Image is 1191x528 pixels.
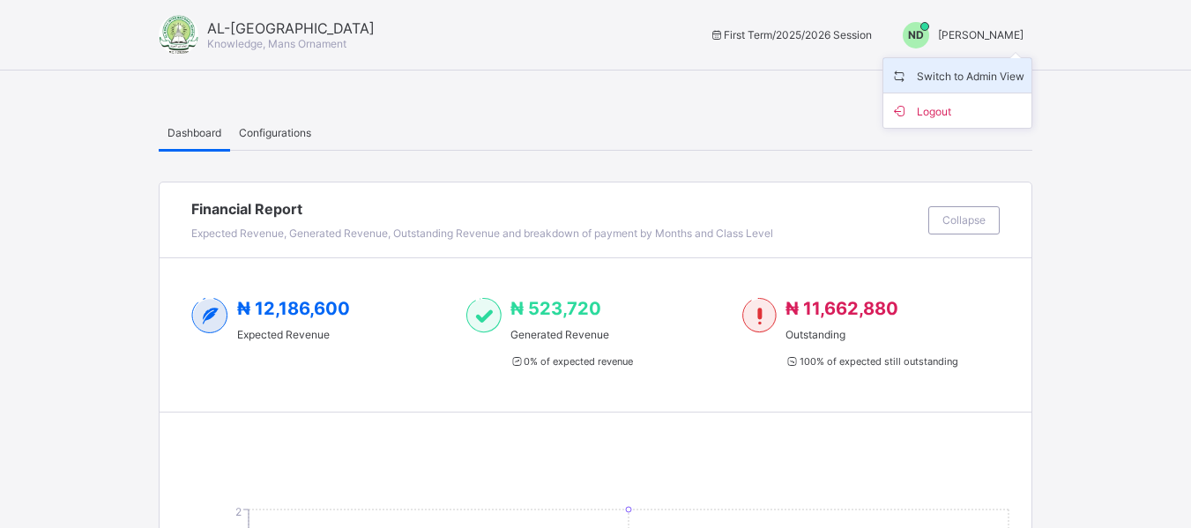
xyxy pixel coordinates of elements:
[908,28,924,41] span: ND
[742,298,777,333] img: outstanding-1.146d663e52f09953f639664a84e30106.svg
[785,298,898,319] span: ₦ 11,662,880
[466,298,501,333] img: paid-1.3eb1404cbcb1d3b736510a26bbfa3ccb.svg
[191,298,228,333] img: expected-2.4343d3e9d0c965b919479240f3db56ac.svg
[709,28,872,41] span: session/term information
[890,100,1024,121] span: Logout
[167,126,221,139] span: Dashboard
[510,298,601,319] span: ₦ 523,720
[207,37,346,50] span: Knowledge, Mans Ornament
[207,19,375,37] span: AL-[GEOGRAPHIC_DATA]
[938,28,1024,41] span: [PERSON_NAME]
[191,227,773,240] span: Expected Revenue, Generated Revenue, Outstanding Revenue and breakdown of payment by Months and C...
[191,200,919,218] span: Financial Report
[785,355,957,368] span: 100 % of expected still outstanding
[235,505,242,518] tspan: 2
[785,328,957,341] span: Outstanding
[942,213,986,227] span: Collapse
[883,93,1031,128] li: dropdown-list-item-buttom-1
[890,65,1024,86] span: Switch to Admin View
[883,58,1031,93] li: dropdown-list-item-name-0
[510,328,633,341] span: Generated Revenue
[237,328,350,341] span: Expected Revenue
[510,355,633,368] span: 0 % of expected revenue
[239,126,311,139] span: Configurations
[237,298,350,319] span: ₦ 12,186,600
